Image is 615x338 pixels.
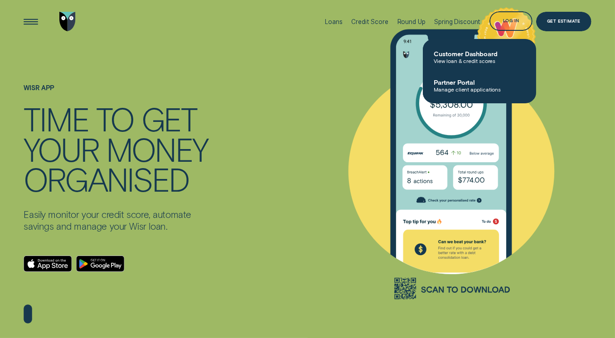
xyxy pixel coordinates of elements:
button: Log in [489,11,533,31]
div: TO [96,104,134,134]
div: TIME [24,104,88,134]
a: Get Estimate [536,12,591,31]
h4: TIME TO GET YOUR MONEY ORGANISED [24,104,211,194]
div: Credit Score [351,18,388,25]
div: YOUR [24,134,98,164]
span: View loan & credit scores [434,58,525,64]
a: Customer DashboardView loan & credit scores [423,43,536,71]
h1: WISR APP [24,84,211,104]
p: Easily monitor your credit score, automate savings and manage your Wisr loan. [24,208,211,232]
span: Manage client applications [434,86,525,92]
a: Download on the App Store [24,256,73,272]
span: Partner Portal [434,78,525,86]
div: Spring Discount [434,18,480,25]
span: Customer Dashboard [434,50,525,58]
img: Wisr [59,12,76,31]
a: Android App on Google Play [76,256,125,272]
div: Loans [325,18,342,25]
div: GET [141,104,197,134]
button: Open Menu [21,12,41,31]
div: MONEY [106,134,208,164]
div: Round Up [397,18,426,25]
div: ORGANISED [24,164,189,194]
a: Partner PortalManage client applications [423,71,536,100]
